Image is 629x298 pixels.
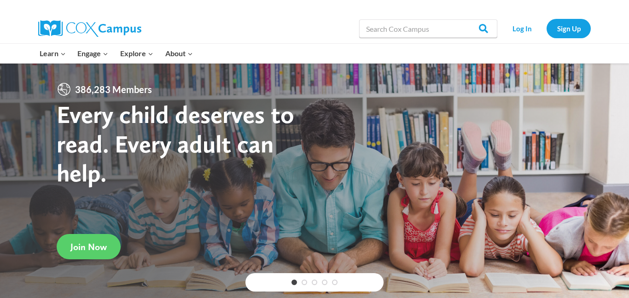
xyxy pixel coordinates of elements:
a: Log In [502,19,542,38]
nav: Primary Navigation [34,44,198,63]
span: Engage [77,47,108,59]
img: Cox Campus [38,20,141,37]
a: 5 [332,280,338,285]
strong: Every child deserves to read. Every adult can help. [57,99,294,187]
a: 3 [312,280,317,285]
a: 4 [322,280,327,285]
span: Learn [40,47,66,59]
a: 2 [302,280,307,285]
a: Sign Up [547,19,591,38]
span: About [165,47,193,59]
span: Explore [120,47,153,59]
a: Join Now [57,234,121,259]
nav: Secondary Navigation [502,19,591,38]
a: 1 [291,280,297,285]
span: Join Now [70,241,107,252]
span: 386,283 Members [71,82,156,97]
input: Search Cox Campus [359,19,497,38]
